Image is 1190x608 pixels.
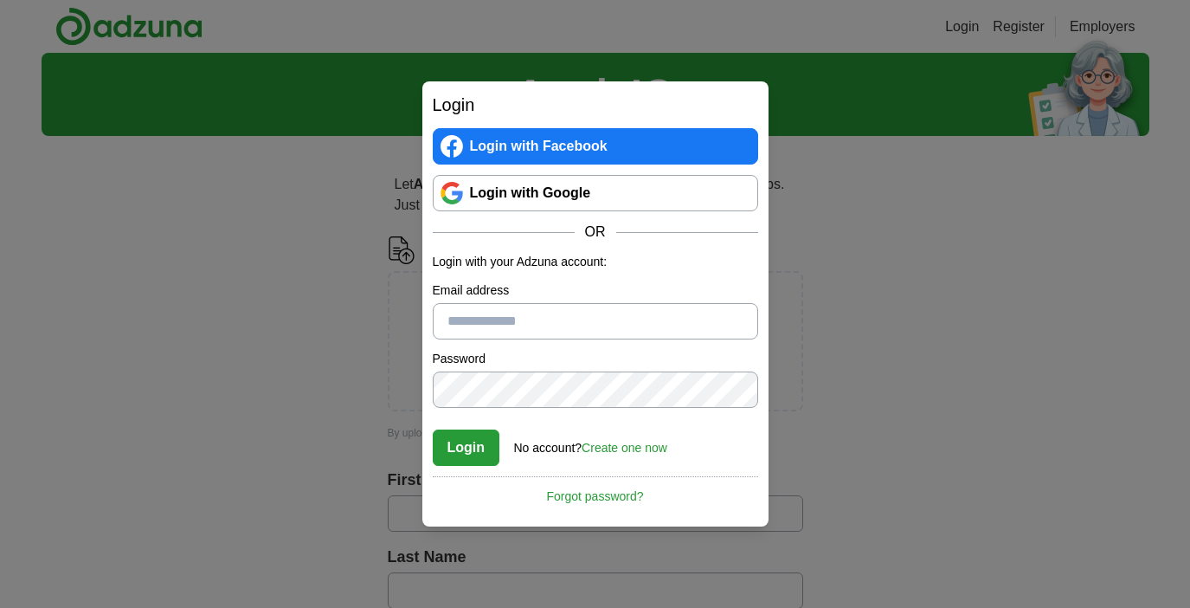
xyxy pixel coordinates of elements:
label: Password [433,350,758,368]
a: Login with Google [433,175,758,211]
button: Login [433,430,500,466]
p: Login with your Adzuna account: [433,253,758,271]
a: Forgot password? [433,476,758,506]
div: No account? [514,429,667,457]
a: Login with Facebook [433,128,758,165]
span: OR [575,222,616,243]
label: Email address [433,281,758,300]
h2: Login [433,92,758,118]
a: Create one now [582,441,667,455]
